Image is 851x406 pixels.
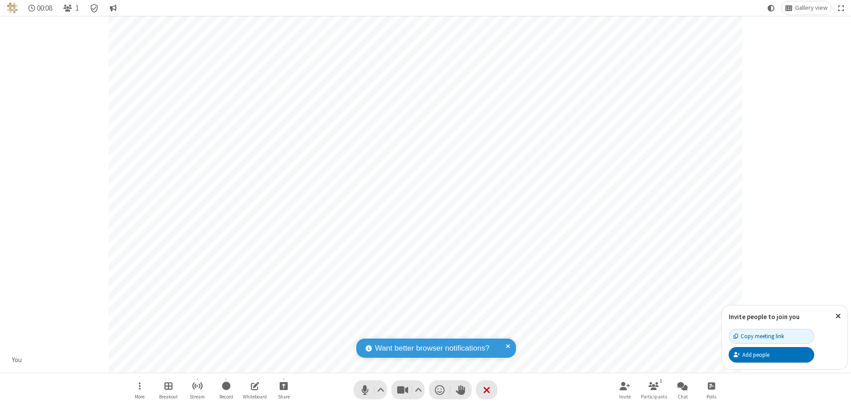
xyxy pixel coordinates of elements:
button: Stop video (⌘+Shift+V) [391,380,425,399]
span: Stream [190,394,205,399]
span: Breakout [159,394,178,399]
div: 1 [657,377,665,385]
button: Open shared whiteboard [242,377,268,402]
span: Share [278,394,290,399]
button: Open menu [126,377,153,402]
button: Close popover [829,305,847,327]
button: Send a reaction [429,380,450,399]
button: Start recording [213,377,239,402]
button: Open participant list [59,1,82,15]
button: Video setting [413,380,425,399]
span: Chat [678,394,688,399]
span: Participants [641,394,667,399]
button: Open chat [669,377,696,402]
button: Using system theme [764,1,778,15]
div: Meeting details Encryption enabled [86,1,103,15]
button: Mute (⌘+Shift+A) [354,380,387,399]
button: Raise hand [450,380,472,399]
button: Conversation [106,1,120,15]
button: Start sharing [270,377,297,402]
span: Whiteboard [243,394,267,399]
button: Copy meeting link [729,329,814,344]
button: Open poll [698,377,725,402]
button: Manage Breakout Rooms [155,377,182,402]
span: Want better browser notifications? [375,343,489,354]
span: 1 [75,4,79,12]
span: Invite [619,394,631,399]
div: You [9,355,25,365]
span: Record [219,394,233,399]
button: Audio settings [375,380,387,399]
button: Change layout [781,1,831,15]
button: End or leave meeting [476,380,497,399]
button: Invite participants (⌘+Shift+I) [612,377,638,402]
span: Gallery view [795,4,828,12]
button: Open participant list [640,377,667,402]
label: Invite people to join you [729,312,800,321]
span: More [135,394,144,399]
img: QA Selenium DO NOT DELETE OR CHANGE [7,3,18,13]
button: Add people [729,347,814,362]
button: Fullscreen [835,1,848,15]
div: Copy meeting link [734,332,784,340]
span: 00:08 [37,4,52,12]
button: Start streaming [184,377,211,402]
div: Timer [25,1,56,15]
span: Polls [707,394,716,399]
